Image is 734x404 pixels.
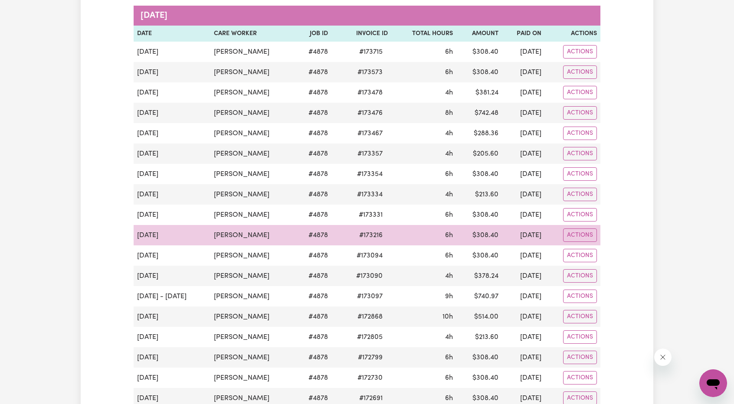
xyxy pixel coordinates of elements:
[352,128,388,139] span: # 173467
[134,347,210,368] td: [DATE]
[456,123,502,143] td: $ 288.36
[210,306,295,327] td: [PERSON_NAME]
[545,26,600,42] th: Actions
[456,103,502,123] td: $ 742.48
[654,349,672,366] iframe: Close message
[295,327,331,347] td: # 4878
[456,62,502,82] td: $ 308.40
[502,82,545,103] td: [DATE]
[502,286,545,306] td: [DATE]
[456,205,502,225] td: $ 308.40
[134,266,210,286] td: [DATE]
[456,245,502,266] td: $ 308.40
[445,130,453,137] span: 4 hours
[563,86,597,99] button: Actions
[456,164,502,184] td: $ 308.40
[563,371,597,384] button: Actions
[563,188,597,201] button: Actions
[295,306,331,327] td: # 4878
[295,82,331,103] td: # 4878
[391,26,456,42] th: Total Hours
[134,164,210,184] td: [DATE]
[295,143,331,164] td: # 4878
[210,286,295,306] td: [PERSON_NAME]
[445,375,453,381] span: 6 hours
[210,123,295,143] td: [PERSON_NAME]
[295,347,331,368] td: # 4878
[352,189,388,200] span: # 173334
[563,249,597,262] button: Actions
[354,47,388,57] span: # 173715
[456,42,502,62] td: $ 308.40
[445,191,453,198] span: 4 hours
[563,167,597,181] button: Actions
[563,106,597,120] button: Actions
[502,205,545,225] td: [DATE]
[456,327,502,347] td: $ 213.60
[502,327,545,347] td: [DATE]
[134,123,210,143] td: [DATE]
[295,42,331,62] td: # 4878
[445,150,453,157] span: 4 hours
[210,82,295,103] td: [PERSON_NAME]
[502,62,545,82] td: [DATE]
[352,312,388,322] span: # 172868
[563,330,597,344] button: Actions
[210,103,295,123] td: [PERSON_NAME]
[210,245,295,266] td: [PERSON_NAME]
[134,245,210,266] td: [DATE]
[352,67,388,78] span: # 173573
[456,286,502,306] td: $ 740.97
[352,373,388,383] span: # 172730
[352,332,388,342] span: # 172805
[295,245,331,266] td: # 4878
[456,26,502,42] th: Amount
[210,368,295,388] td: [PERSON_NAME]
[563,351,597,364] button: Actions
[295,286,331,306] td: # 4878
[134,306,210,327] td: [DATE]
[445,171,453,178] span: 6 hours
[134,82,210,103] td: [DATE]
[563,269,597,283] button: Actions
[134,225,210,245] td: [DATE]
[354,230,388,241] span: # 173216
[134,103,210,123] td: [DATE]
[134,368,210,388] td: [DATE]
[295,368,331,388] td: # 4878
[295,62,331,82] td: # 4878
[563,127,597,140] button: Actions
[502,306,545,327] td: [DATE]
[295,164,331,184] td: # 4878
[354,393,388,404] span: # 172691
[445,395,453,402] span: 6 hours
[445,232,453,239] span: 6 hours
[295,266,331,286] td: # 4878
[134,42,210,62] td: [DATE]
[5,6,52,13] span: Need any help?
[502,347,545,368] td: [DATE]
[134,184,210,205] td: [DATE]
[210,62,295,82] td: [PERSON_NAME]
[445,273,453,280] span: 4 hours
[331,26,391,42] th: Invoice ID
[352,88,388,98] span: # 173478
[445,252,453,259] span: 6 hours
[295,123,331,143] td: # 4878
[456,82,502,103] td: $ 381.24
[354,210,388,220] span: # 173331
[456,347,502,368] td: $ 308.40
[134,205,210,225] td: [DATE]
[210,184,295,205] td: [PERSON_NAME]
[134,143,210,164] td: [DATE]
[502,266,545,286] td: [DATE]
[502,103,545,123] td: [DATE]
[502,143,545,164] td: [DATE]
[456,266,502,286] td: $ 378.24
[563,228,597,242] button: Actions
[502,164,545,184] td: [DATE]
[456,225,502,245] td: $ 308.40
[563,208,597,222] button: Actions
[445,69,453,76] span: 6 hours
[134,6,600,26] caption: [DATE]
